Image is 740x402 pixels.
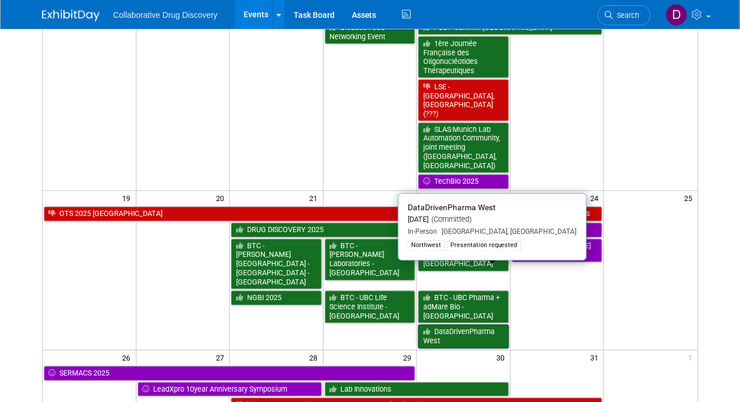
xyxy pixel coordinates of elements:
[215,191,229,206] span: 20
[613,11,640,20] span: Search
[113,10,218,20] span: Collaborative Drug Discovery
[408,203,496,213] span: DataDrivenPharma West
[309,351,323,365] span: 28
[418,123,509,174] a: SLAS:Munich Lab Automation Community, joint meeting ([GEOGRAPHIC_DATA], [GEOGRAPHIC_DATA])
[42,10,100,21] img: ExhibitDay
[231,291,322,306] a: NGBI 2025
[418,36,509,78] a: 1ère Journée Française des Oligonucléotides Thérapeutiques
[684,191,698,206] span: 25
[688,351,698,365] span: 1
[496,351,510,365] span: 30
[309,191,323,206] span: 21
[428,215,472,224] span: (Committed)
[589,351,604,365] span: 31
[325,239,416,281] a: BTC - [PERSON_NAME] Laboratories - [GEOGRAPHIC_DATA]
[122,351,136,365] span: 26
[44,366,416,381] a: SERMACS 2025
[447,241,521,251] div: Presentation requested
[666,4,688,26] img: Daniel Castro
[418,79,509,122] a: LSE - [GEOGRAPHIC_DATA], [GEOGRAPHIC_DATA] (???)
[231,223,415,238] a: DRUG DISCOVERY 2025
[325,382,509,397] a: Lab Innovations
[325,20,416,44] a: BioLabs : CDD - Networking Event
[122,191,136,206] span: 19
[231,239,322,290] a: BTC - [PERSON_NAME][GEOGRAPHIC_DATA] - [GEOGRAPHIC_DATA] - [GEOGRAPHIC_DATA]
[44,207,416,222] a: OTS 2025 [GEOGRAPHIC_DATA]
[418,291,509,324] a: BTC - UBC Pharma + adMare Bio - [GEOGRAPHIC_DATA]
[437,228,577,236] span: [GEOGRAPHIC_DATA], [GEOGRAPHIC_DATA]
[589,191,604,206] span: 24
[408,228,437,236] span: In-Person
[418,325,509,348] a: DataDrivenPharma West
[215,351,229,365] span: 27
[408,241,445,251] div: Northwest
[408,215,577,225] div: [DATE]
[418,175,509,189] a: TechBio 2025
[598,5,651,25] a: Search
[402,351,416,365] span: 29
[325,291,416,324] a: BTC - UBC Life Science Institute - [GEOGRAPHIC_DATA]
[138,382,322,397] a: LeadXpro 10year Anniversary Symposium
